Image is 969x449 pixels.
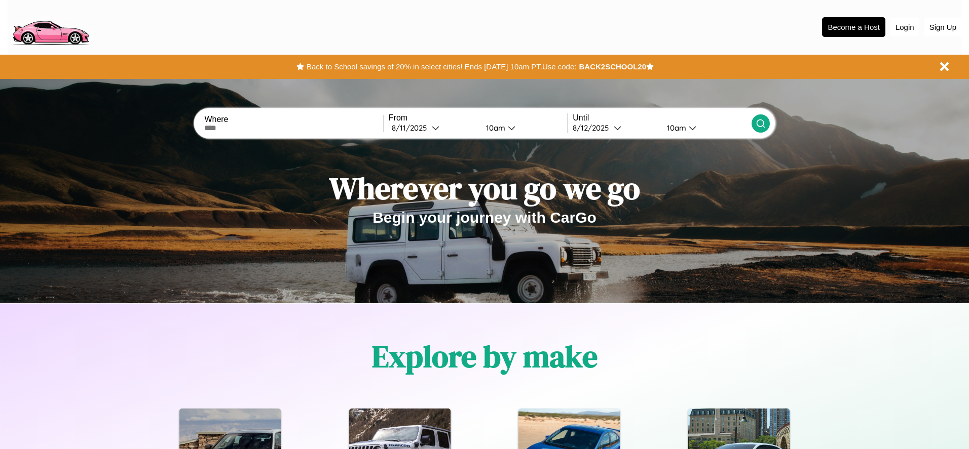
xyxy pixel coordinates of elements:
img: logo [8,5,93,48]
b: BACK2SCHOOL20 [579,62,646,71]
div: 10am [481,123,508,133]
button: 8/11/2025 [389,123,478,133]
div: 8 / 12 / 2025 [573,123,614,133]
h1: Explore by make [372,336,598,377]
div: 10am [662,123,689,133]
label: Until [573,113,751,123]
button: Back to School savings of 20% in select cities! Ends [DATE] 10am PT.Use code: [304,60,579,74]
button: 10am [659,123,751,133]
button: 10am [478,123,567,133]
label: From [389,113,567,123]
button: Sign Up [924,18,961,36]
button: Become a Host [822,17,885,37]
button: Login [890,18,919,36]
label: Where [204,115,383,124]
div: 8 / 11 / 2025 [392,123,432,133]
